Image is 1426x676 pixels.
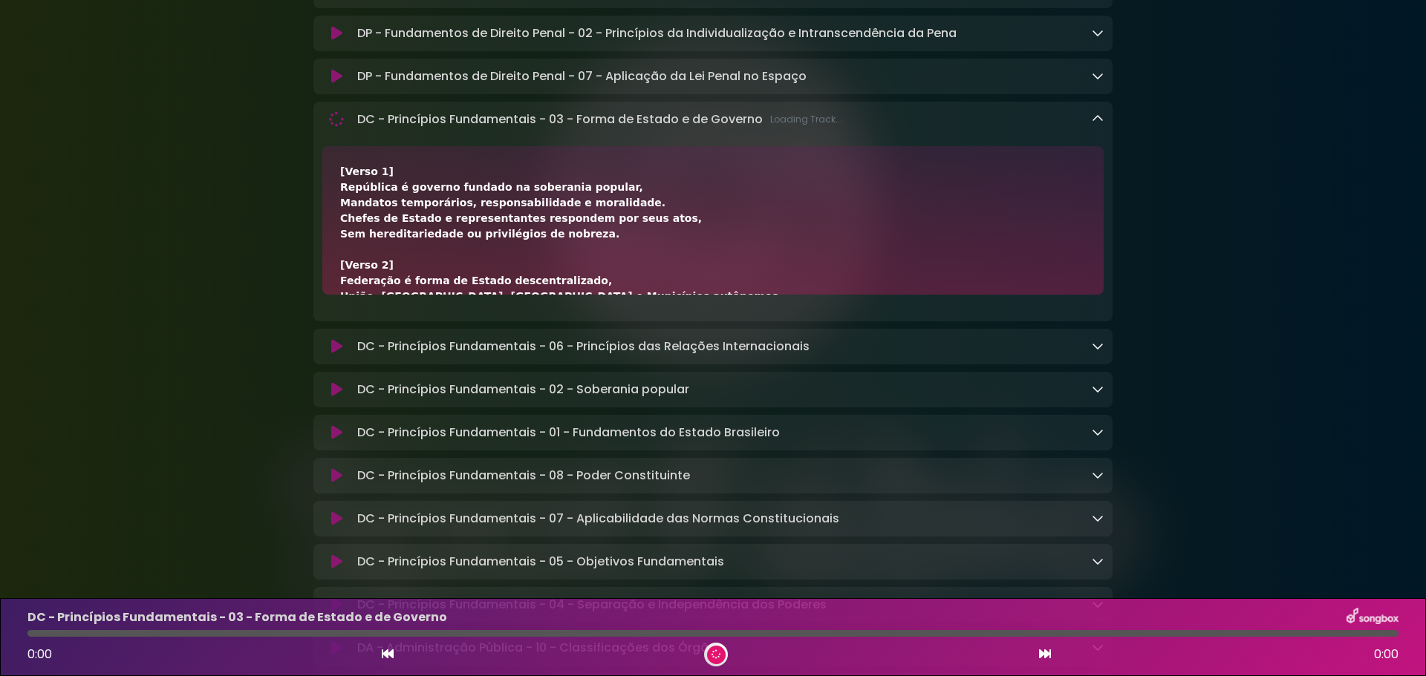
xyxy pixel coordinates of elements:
[357,424,780,442] p: DC - Princípios Fundamentais - 01 - Fundamentos do Estado Brasileiro
[357,553,724,571] p: DC - Princípios Fundamentais - 05 - Objetivos Fundamentais
[27,646,52,663] span: 0:00
[357,381,689,398] p: DC - Princípios Fundamentais - 02 - Soberania popular
[1347,608,1399,627] img: songbox-logo-white.png
[357,338,810,355] p: DC - Princípios Fundamentais - 06 - Princípios das Relações Internacionais
[357,467,690,485] p: DC - Princípios Fundamentais - 08 - Poder Constituinte
[357,596,827,614] p: DC - Princípios Fundamentais - 04 - Separação e Independência dos Poderes
[770,113,842,126] span: Loading Track...
[357,510,839,528] p: DC - Princípios Fundamentais - 07 - Aplicabilidade das Normas Constitucionais
[357,68,807,85] p: DP - Fundamentos de Direito Penal - 07 - Aplicação da Lei Penal no Espaço
[357,24,957,42] p: DP - Fundamentos de Direito Penal - 02 - Princípios da Individualização e Intranscendência da Pena
[27,608,447,626] p: DC - Princípios Fundamentais - 03 - Forma de Estado e de Governo
[1374,646,1399,663] span: 0:00
[357,111,842,128] p: DC - Princípios Fundamentais - 03 - Forma de Estado e de Governo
